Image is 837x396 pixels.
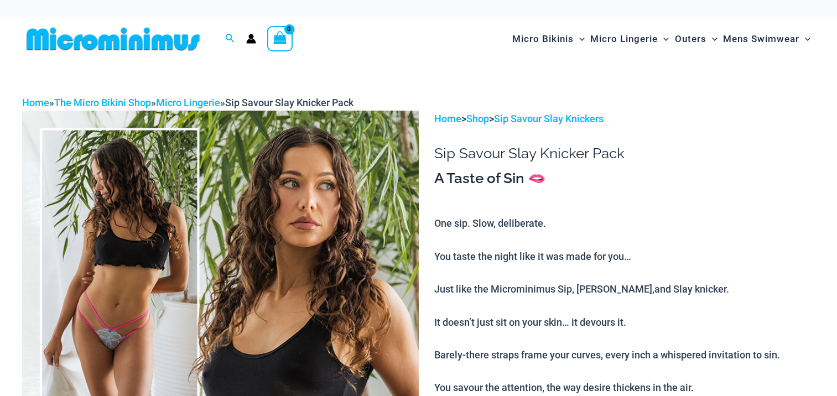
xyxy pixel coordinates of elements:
a: The Micro Bikini Shop [54,97,151,108]
span: Menu Toggle [574,25,585,53]
span: Menu Toggle [658,25,669,53]
a: Search icon link [225,32,235,46]
a: Home [434,113,461,124]
span: Micro Bikinis [512,25,574,53]
a: OutersMenu ToggleMenu Toggle [672,22,720,56]
a: Mens SwimwearMenu ToggleMenu Toggle [720,22,813,56]
span: Menu Toggle [799,25,810,53]
img: MM SHOP LOGO FLAT [22,27,204,51]
a: Micro BikinisMenu ToggleMenu Toggle [510,22,588,56]
p: > > [434,111,815,127]
span: Micro Lingerie [590,25,658,53]
span: Mens Swimwear [723,25,799,53]
span: Menu Toggle [706,25,718,53]
a: Account icon link [246,34,256,44]
a: Home [22,97,49,108]
nav: Site Navigation [508,20,815,58]
span: Sip Savour Slay Knicker Pack [225,97,353,108]
a: Micro LingerieMenu ToggleMenu Toggle [588,22,672,56]
span: » » » [22,97,353,108]
h1: Sip Savour Slay Knicker Pack [434,145,815,162]
span: Outers [675,25,706,53]
a: Shop [466,113,489,124]
a: Sip Savour Slay Knickers [494,113,604,124]
a: Micro Lingerie [156,97,220,108]
a: View Shopping Cart, empty [267,26,293,51]
h3: A Taste of Sin 🫦 [434,169,815,188]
